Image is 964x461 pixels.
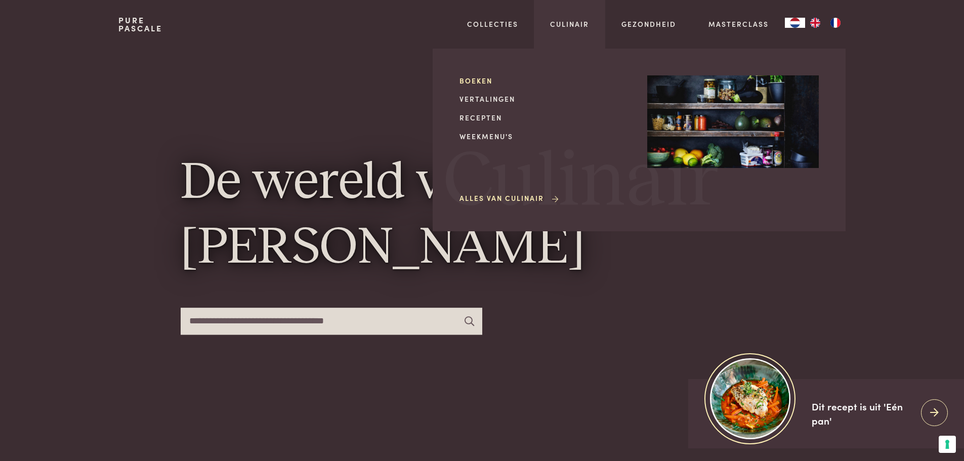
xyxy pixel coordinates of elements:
a: https://admin.purepascale.com/wp-content/uploads/2025/08/home_recept_link.jpg Dit recept is uit '... [688,379,964,448]
ul: Language list [805,18,846,28]
a: Weekmenu's [459,131,631,142]
a: Collecties [467,19,518,29]
a: Recepten [459,112,631,123]
div: Dit recept is uit 'Eén pan' [812,399,913,428]
img: https://admin.purepascale.com/wp-content/uploads/2025/08/home_recept_link.jpg [710,358,790,439]
a: Masterclass [708,19,769,29]
a: PurePascale [118,16,162,32]
a: Gezondheid [621,19,676,29]
aside: Language selected: Nederlands [785,18,846,28]
img: Culinair [647,75,819,169]
span: Culinair [443,143,719,221]
a: Boeken [459,75,631,86]
div: Language [785,18,805,28]
h1: De wereld van [PERSON_NAME] [181,152,784,281]
a: FR [825,18,846,28]
a: Vertalingen [459,94,631,104]
button: Uw voorkeuren voor toestemming voor trackingtechnologieën [939,436,956,453]
a: EN [805,18,825,28]
a: NL [785,18,805,28]
a: Alles van Culinair [459,193,560,203]
a: Culinair [550,19,589,29]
